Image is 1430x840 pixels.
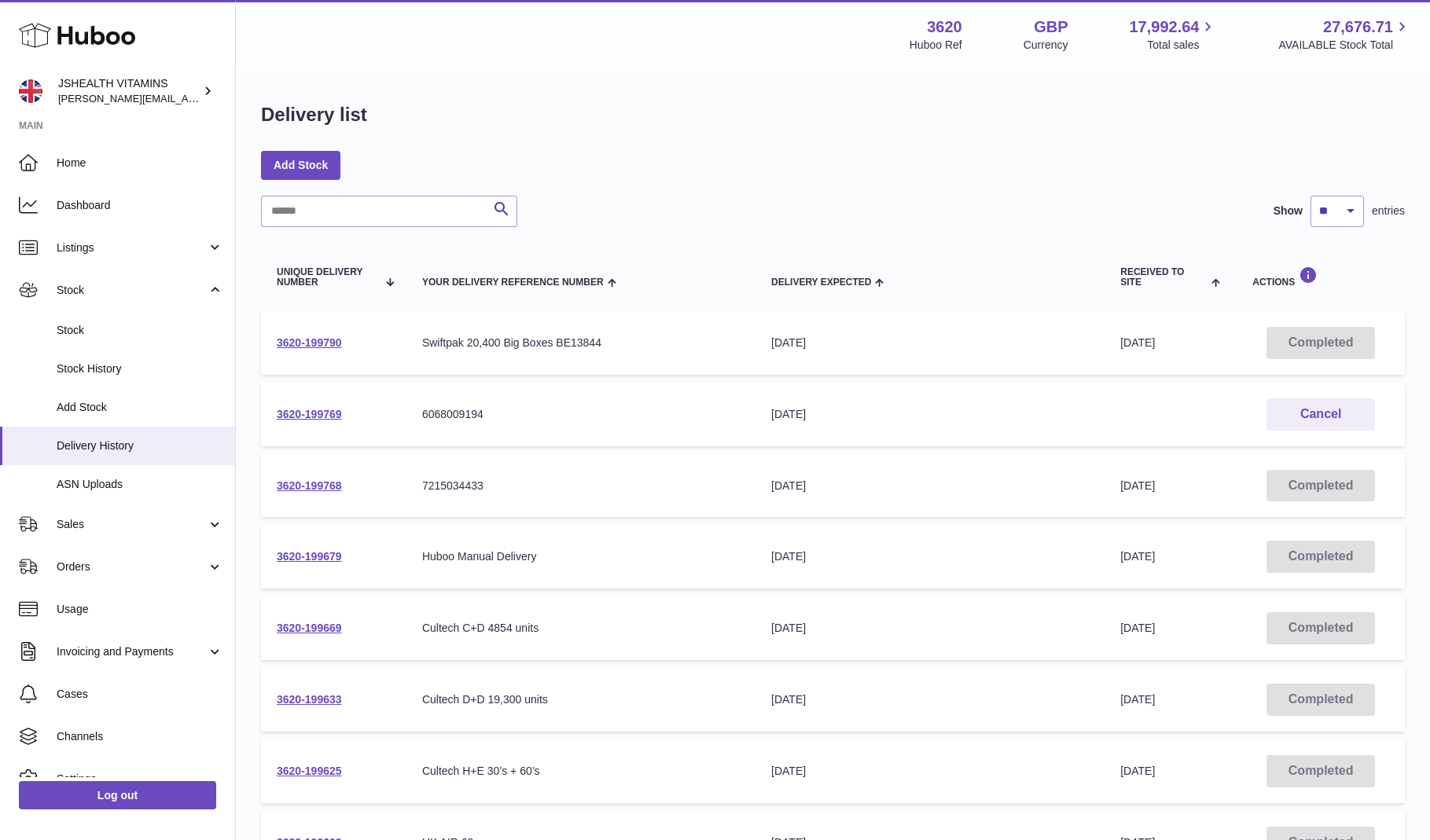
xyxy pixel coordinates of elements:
[1278,17,1411,53] a: 27,676.71 AVAILABLE Stock Total
[422,692,740,707] div: Cultech D+D 19,300 units
[771,549,1089,564] div: [DATE]
[1278,38,1411,53] span: AVAILABLE Stock Total
[57,517,207,532] span: Sales
[57,772,223,787] span: Settings
[910,38,962,53] div: Huboo Ref
[927,17,962,38] strong: 3620
[58,76,200,106] div: JSHEALTH VITAMINS
[422,621,740,636] div: Cultech C+D 4854 units
[1120,622,1155,634] span: [DATE]
[261,151,340,179] a: Add Stock
[261,102,367,127] h1: Delivery list
[1129,17,1199,38] span: 17,992.64
[771,764,1089,779] div: [DATE]
[1120,479,1155,492] span: [DATE]
[57,559,207,574] span: Orders
[57,438,223,453] span: Delivery History
[422,764,740,779] div: Cultech H+E 30’s + 60’s
[1372,204,1405,218] span: entries
[277,693,342,706] a: 3620-199633
[1129,17,1217,53] a: 17,992.64 Total sales
[57,729,223,744] span: Channels
[1147,38,1217,53] span: Total sales
[1252,266,1389,288] div: Actions
[1120,336,1155,349] span: [DATE]
[277,267,377,288] span: Unique Delivery Number
[57,644,207,659] span: Invoicing and Payments
[771,621,1089,636] div: [DATE]
[1120,765,1155,777] span: [DATE]
[422,336,740,350] div: Swiftpak 20,400 Big Boxes BE13844
[422,407,740,422] div: 6068009194
[771,336,1089,350] div: [DATE]
[1120,267,1208,288] span: Received to Site
[771,407,1089,422] div: [DATE]
[57,283,207,298] span: Stock
[1266,398,1375,431] button: Cancel
[277,765,342,777] a: 3620-199625
[1034,17,1068,38] strong: GBP
[57,156,223,171] span: Home
[277,550,342,563] a: 3620-199679
[277,336,342,349] a: 3620-199790
[57,602,223,617] span: Usage
[57,240,207,255] span: Listings
[57,198,223,213] span: Dashboard
[422,277,604,288] span: Your Delivery Reference Number
[1323,17,1393,38] span: 27,676.71
[19,781,216,809] a: Log out
[57,400,223,415] span: Add Stock
[771,479,1089,493] div: [DATE]
[771,277,871,288] span: Delivery Expected
[771,692,1089,707] div: [DATE]
[57,687,223,702] span: Cases
[57,361,223,376] span: Stock History
[57,323,223,338] span: Stock
[422,549,740,564] div: Huboo Manual Delivery
[19,79,42,103] img: francesca@jshealthvitamins.com
[277,622,342,634] a: 3620-199669
[1120,693,1155,706] span: [DATE]
[277,408,342,420] a: 3620-199769
[422,479,740,493] div: 7215034433
[277,479,342,492] a: 3620-199768
[1024,38,1068,53] div: Currency
[1274,204,1303,218] label: Show
[57,477,223,492] span: ASN Uploads
[58,92,315,105] span: [PERSON_NAME][EMAIL_ADDRESS][DOMAIN_NAME]
[1120,550,1155,563] span: [DATE]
